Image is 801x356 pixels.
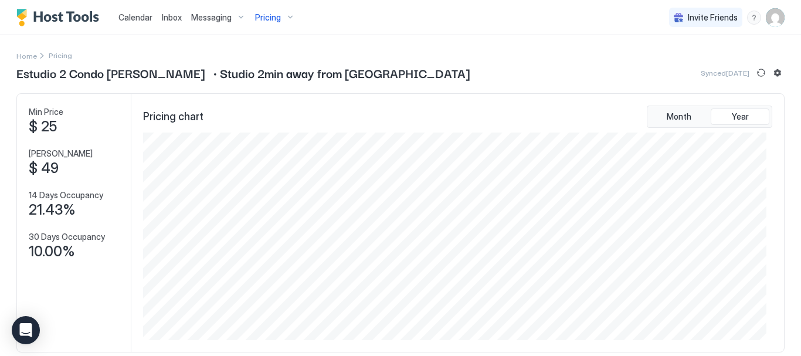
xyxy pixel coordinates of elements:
span: [PERSON_NAME] [29,148,93,159]
span: Invite Friends [688,12,738,23]
span: Min Price [29,107,63,117]
div: tab-group [647,106,772,128]
span: Synced [DATE] [701,69,749,77]
span: Pricing [255,12,281,23]
span: 30 Days Occupancy [29,232,105,242]
a: Home [16,49,37,62]
button: Listing settings [771,66,785,80]
span: Inbox [162,12,182,22]
span: 10.00% [29,243,75,260]
div: User profile [766,8,785,27]
span: Pricing chart [143,110,203,124]
span: Home [16,52,37,60]
span: Messaging [191,12,232,23]
span: $ 25 [29,118,57,135]
a: Host Tools Logo [16,9,104,26]
span: 14 Days Occupancy [29,190,103,201]
div: menu [747,11,761,25]
span: Year [732,111,749,122]
span: Estudio 2 Condo [PERSON_NAME] · Studio 2min away from [GEOGRAPHIC_DATA] [16,64,470,82]
button: Sync prices [754,66,768,80]
button: Year [711,109,769,125]
div: Open Intercom Messenger [12,316,40,344]
a: Calendar [118,11,152,23]
button: Month [650,109,708,125]
span: $ 49 [29,160,59,177]
span: 21.43% [29,201,76,219]
span: Breadcrumb [49,51,72,60]
span: Month [667,111,691,122]
a: Inbox [162,11,182,23]
span: Calendar [118,12,152,22]
div: Breadcrumb [16,49,37,62]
